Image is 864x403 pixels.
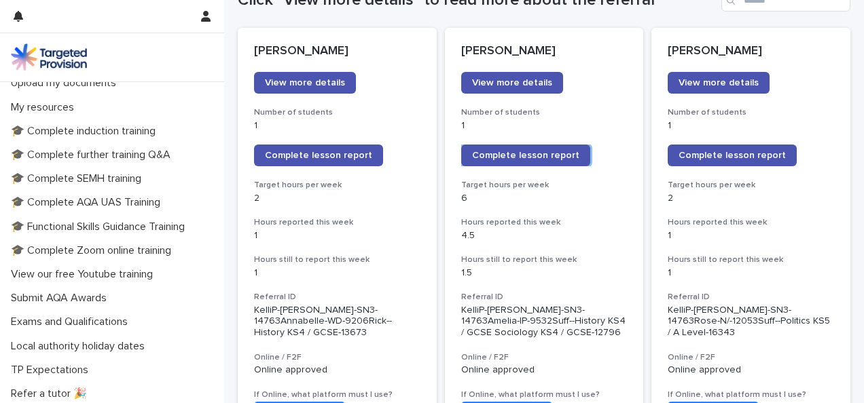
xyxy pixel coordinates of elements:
[5,77,127,90] p: Upload my documents
[668,217,834,228] h3: Hours reported this week
[254,44,420,59] p: [PERSON_NAME]
[461,180,628,191] h3: Target hours per week
[668,292,834,303] h3: Referral ID
[254,145,383,166] a: Complete lesson report
[5,149,181,161] p: 🎓 Complete further training Q&A
[679,78,759,88] span: View more details
[5,196,171,209] p: 🎓 Complete AQA UAS Training
[668,72,770,94] a: View more details
[5,101,85,114] p: My resources
[668,364,834,376] p: Online approved
[472,78,552,88] span: View more details
[461,107,628,118] h3: Number of students
[5,172,152,185] p: 🎓 Complete SEMH training
[461,145,590,166] a: Complete lesson report
[5,125,166,138] p: 🎓 Complete induction training
[254,193,420,204] p: 2
[5,244,182,257] p: 🎓 Complete Zoom online training
[254,305,420,339] p: KelliP-[PERSON_NAME]-SN3-14763Annabelle-WD-9206Rick--History KS4 / GCSE-13673
[254,230,420,242] p: 1
[254,292,420,303] h3: Referral ID
[461,305,628,339] p: KelliP-[PERSON_NAME]-SN3-14763Amelia-IP-9532Suff--History KS4 / GCSE Sociology KS4 / GCSE-12796
[5,268,164,281] p: View our free Youtube training
[254,180,420,191] h3: Target hours per week
[668,389,834,400] h3: If Online, what platform must I use?
[254,352,420,363] h3: Online / F2F
[461,352,628,363] h3: Online / F2F
[461,120,628,132] p: 1
[668,305,834,339] p: KelliP-[PERSON_NAME]-SN3-14763Rose-N/-12053Suff--Politics KS5 / A Level-16343
[254,389,420,400] h3: If Online, what platform must I use?
[461,254,628,265] h3: Hours still to report this week
[5,340,156,353] p: Local authority holiday dates
[265,151,372,160] span: Complete lesson report
[668,230,834,242] p: 1
[461,389,628,400] h3: If Online, what platform must I use?
[668,107,834,118] h3: Number of students
[668,180,834,191] h3: Target hours per week
[254,72,356,94] a: View more details
[5,292,118,305] p: Submit AQA Awards
[668,193,834,204] p: 2
[461,267,628,279] p: 1.5
[668,352,834,363] h3: Online / F2F
[668,145,797,166] a: Complete lesson report
[254,107,420,118] h3: Number of students
[461,217,628,228] h3: Hours reported this week
[461,193,628,204] p: 6
[11,43,87,71] img: M5nRWzHhSzIhMunXDL62
[668,120,834,132] p: 1
[472,151,579,160] span: Complete lesson report
[668,44,834,59] p: [PERSON_NAME]
[461,44,628,59] p: [PERSON_NAME]
[254,217,420,228] h3: Hours reported this week
[254,120,420,132] p: 1
[5,220,196,233] p: 🎓 Functional Skills Guidance Training
[679,151,786,160] span: Complete lesson report
[265,78,345,88] span: View more details
[461,364,628,376] p: Online approved
[668,254,834,265] h3: Hours still to report this week
[254,364,420,376] p: Online approved
[461,230,628,242] p: 4.5
[461,72,563,94] a: View more details
[254,254,420,265] h3: Hours still to report this week
[5,315,139,328] p: Exams and Qualifications
[461,292,628,303] h3: Referral ID
[254,267,420,279] p: 1
[668,267,834,279] p: 1
[5,364,99,377] p: TP Expectations
[5,387,98,400] p: Refer a tutor 🎉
